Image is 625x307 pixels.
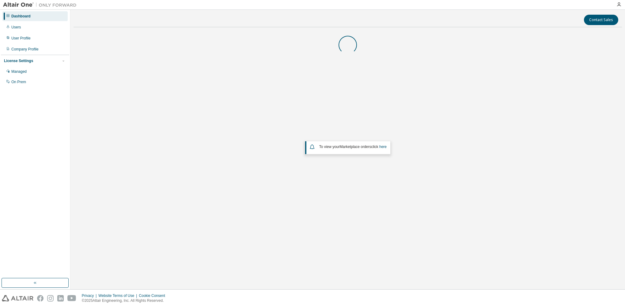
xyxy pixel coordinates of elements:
[139,293,169,298] div: Cookie Consent
[340,145,371,149] em: Marketplace orders
[11,80,26,84] div: On Prem
[82,298,169,303] p: © 2025 Altair Engineering, Inc. All Rights Reserved.
[82,293,98,298] div: Privacy
[3,2,80,8] img: Altair One
[319,145,387,149] span: To view your click
[584,15,618,25] button: Contact Sales
[379,145,387,149] a: here
[11,14,31,19] div: Dashboard
[47,295,54,301] img: instagram.svg
[11,47,39,52] div: Company Profile
[11,25,21,30] div: Users
[37,295,44,301] img: facebook.svg
[67,295,76,301] img: youtube.svg
[57,295,64,301] img: linkedin.svg
[4,58,33,63] div: License Settings
[11,36,31,41] div: User Profile
[2,295,33,301] img: altair_logo.svg
[98,293,139,298] div: Website Terms of Use
[11,69,27,74] div: Managed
